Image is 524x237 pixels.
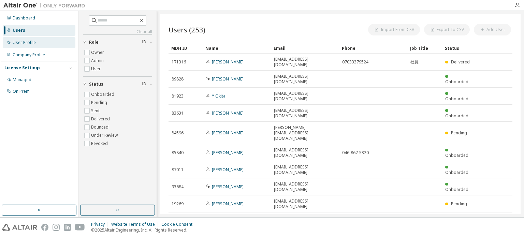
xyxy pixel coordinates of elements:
span: Pending [451,130,467,136]
label: Bounced [91,123,110,131]
a: [PERSON_NAME] [212,201,244,207]
span: 89828 [172,76,184,82]
button: Add User [474,24,511,35]
label: Revoked [91,139,109,148]
span: Role [89,40,99,45]
img: facebook.svg [41,224,48,231]
span: 84596 [172,130,184,136]
div: Cookie Consent [161,222,196,227]
button: Import From CSV [368,24,420,35]
label: Sent [91,107,101,115]
label: Delivered [91,115,111,123]
span: [EMAIL_ADDRESS][DOMAIN_NAME] [274,147,336,158]
img: altair_logo.svg [2,224,37,231]
span: [EMAIL_ADDRESS][DOMAIN_NAME] [274,181,336,192]
img: linkedin.svg [64,224,71,231]
span: Onboarded [445,187,468,192]
img: instagram.svg [53,224,60,231]
img: Altair One [3,2,89,9]
div: User Profile [13,40,36,45]
a: [PERSON_NAME] [212,167,244,173]
label: Admin [91,57,105,65]
div: Status [445,43,474,54]
span: 社員 [410,59,419,65]
span: [EMAIL_ADDRESS][DOMAIN_NAME] [274,198,336,209]
span: Status [89,82,103,87]
a: [PERSON_NAME] [212,59,244,65]
p: © 2025 Altair Engineering, Inc. All Rights Reserved. [91,227,196,233]
span: Onboarded [445,79,468,85]
span: 19269 [172,201,184,207]
span: [PERSON_NAME][EMAIL_ADDRESS][DOMAIN_NAME] [274,125,336,141]
label: Onboarded [91,90,116,99]
a: [PERSON_NAME] [212,76,244,82]
span: 85840 [172,150,184,155]
div: On Prem [13,89,30,94]
div: Managed [13,77,31,83]
span: Pending [451,201,467,207]
span: [EMAIL_ADDRESS][DOMAIN_NAME] [274,164,336,175]
button: Export To CSV [424,24,470,35]
span: [EMAIL_ADDRESS][DOMAIN_NAME] [274,91,336,102]
span: Clear filter [142,82,146,87]
a: [PERSON_NAME] [212,110,244,116]
a: [PERSON_NAME] [212,130,244,136]
div: Website Terms of Use [111,222,161,227]
div: MDH ID [171,43,200,54]
span: 81923 [172,93,184,99]
span: Clear filter [142,40,146,45]
div: Email [274,43,336,54]
span: 07033379524 [342,59,368,65]
div: License Settings [4,65,41,71]
div: Users [13,28,25,33]
label: Owner [91,48,105,57]
label: User [91,65,102,73]
label: Pending [91,99,108,107]
a: [PERSON_NAME] [212,150,244,155]
div: Dashboard [13,15,35,21]
span: 83631 [172,110,184,116]
div: Name [205,43,268,54]
span: Onboarded [445,169,468,175]
span: 046-867-5320 [342,150,369,155]
div: Phone [342,43,405,54]
span: [EMAIL_ADDRESS][DOMAIN_NAME] [274,57,336,68]
div: Privacy [91,222,111,227]
span: [EMAIL_ADDRESS][DOMAIN_NAME] [274,74,336,85]
span: 171316 [172,59,186,65]
span: Onboarded [445,152,468,158]
a: [PERSON_NAME] [212,184,244,190]
span: Users (253) [169,25,205,34]
div: Company Profile [13,52,45,58]
label: Under Review [91,131,119,139]
span: [EMAIL_ADDRESS][DOMAIN_NAME] [274,108,336,119]
a: Y Okita [212,93,225,99]
a: Clear all [83,29,152,34]
span: Onboarded [445,96,468,102]
span: Onboarded [445,113,468,119]
div: Job Title [410,43,439,54]
span: Delivered [451,59,470,65]
button: Status [83,77,152,92]
img: youtube.svg [75,224,85,231]
button: Role [83,35,152,50]
span: 93684 [172,184,184,190]
span: 87011 [172,167,184,173]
